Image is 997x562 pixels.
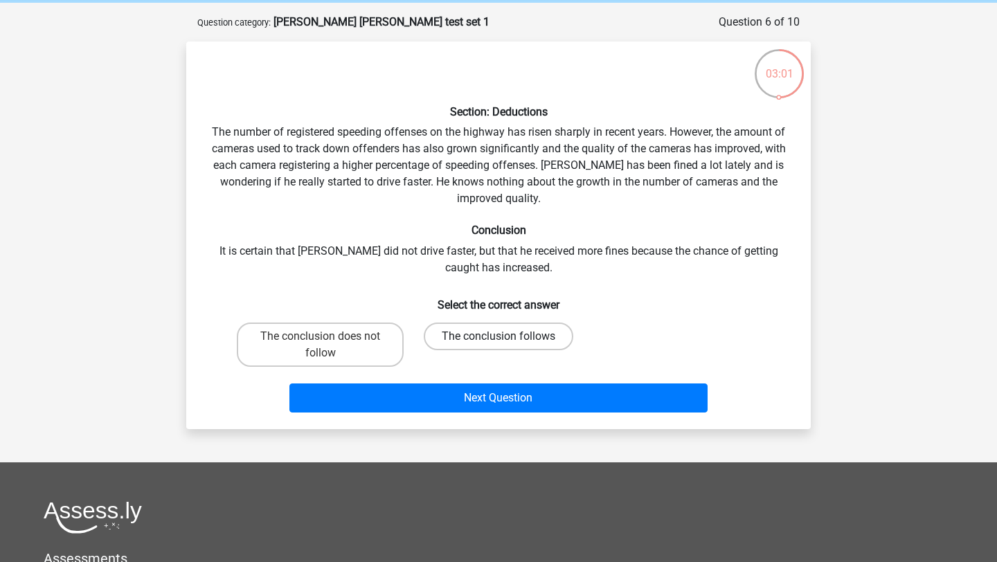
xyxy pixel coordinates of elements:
[753,48,805,82] div: 03:01
[289,383,708,413] button: Next Question
[424,323,573,350] label: The conclusion follows
[237,323,404,367] label: The conclusion does not follow
[197,17,271,28] small: Question category:
[208,287,789,311] h6: Select the correct answer
[273,15,489,28] strong: [PERSON_NAME] [PERSON_NAME] test set 1
[44,501,142,534] img: Assessly logo
[719,14,800,30] div: Question 6 of 10
[192,53,805,418] div: The number of registered speeding offenses on the highway has risen sharply in recent years. Howe...
[208,105,789,118] h6: Section: Deductions
[208,224,789,237] h6: Conclusion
